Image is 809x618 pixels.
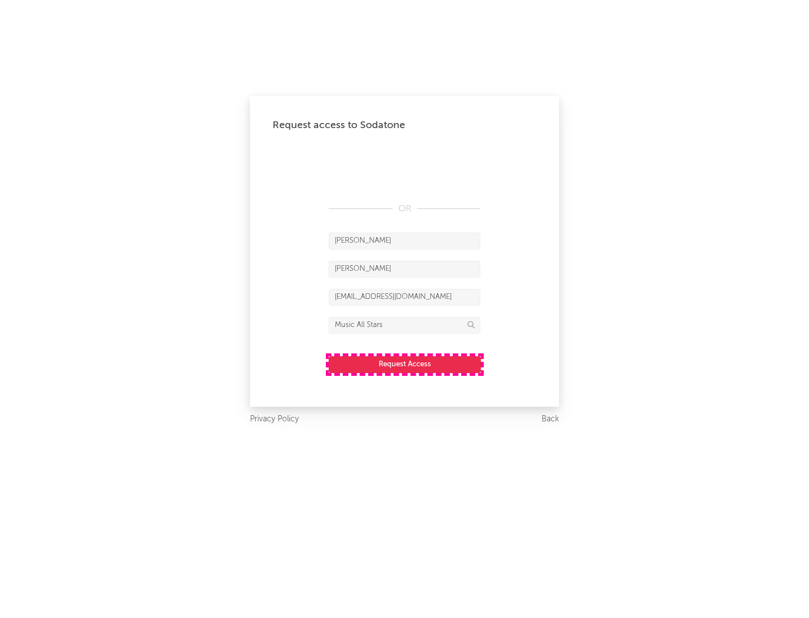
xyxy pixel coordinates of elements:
a: Back [542,412,559,426]
input: First Name [329,233,480,249]
input: Division [329,317,480,334]
div: Request access to Sodatone [272,119,537,132]
a: Privacy Policy [250,412,299,426]
button: Request Access [329,356,481,373]
input: Last Name [329,261,480,278]
div: OR [329,202,480,216]
input: Email [329,289,480,306]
